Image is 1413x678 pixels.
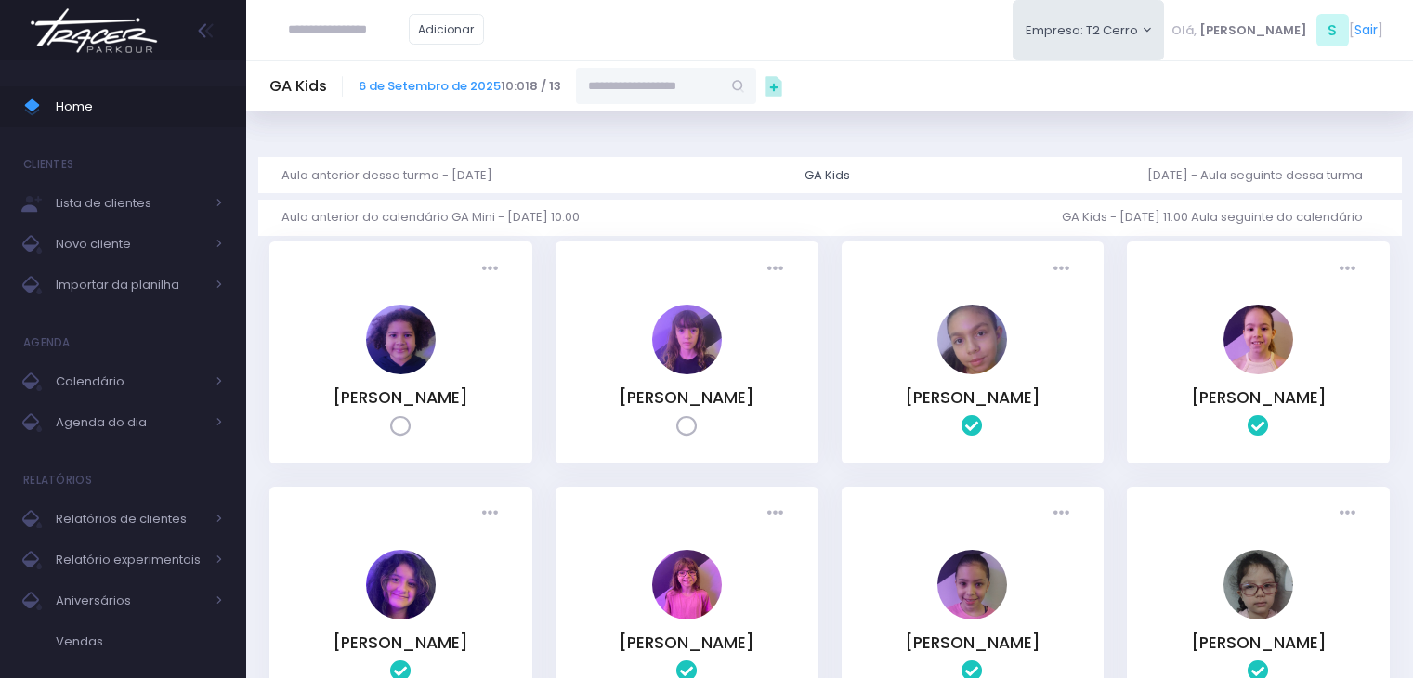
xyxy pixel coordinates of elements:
a: Adicionar [409,14,485,45]
img: Ana Beatriz Xavier Roque [366,305,436,374]
h4: Clientes [23,146,73,183]
span: 10:01 [359,77,561,96]
img: Helena rachkorsky [652,550,722,619]
span: Home [56,95,223,119]
a: [PERSON_NAME] [905,386,1040,409]
a: Alice Borges Ribeiro [937,361,1007,379]
div: [ ] [1164,9,1390,51]
a: Mariana Luísa Nagahori [1223,606,1293,624]
span: Olá, [1171,21,1197,40]
img: Manoella Couto Kersten [937,550,1007,619]
span: Relatórios de clientes [56,507,204,531]
a: Aula anterior dessa turma - [DATE] [281,157,507,193]
span: Vendas [56,630,223,654]
a: [PERSON_NAME] [333,632,468,654]
img: Mariana Luísa Nagahori [1223,550,1293,619]
div: GA Kids [805,166,850,185]
a: Manoella Couto Kersten [937,606,1007,624]
a: [PERSON_NAME] [619,386,754,409]
img: Laura Pinto Ferrari [652,305,722,374]
a: [PERSON_NAME] [905,632,1040,654]
span: Relatório experimentais [56,548,204,572]
span: S [1316,14,1349,46]
span: [PERSON_NAME] [1199,21,1307,40]
a: Brenda Yume Marins Pessoa [366,606,436,624]
a: Aula anterior do calendário GA Mini - [DATE] 10:00 [281,200,595,236]
span: Lista de clientes [56,191,204,215]
span: Importar da planilha [56,273,204,297]
a: Laura Pinto Ferrari [652,361,722,379]
h4: Agenda [23,324,71,361]
strong: 8 / 13 [530,77,561,95]
span: Calendário [56,370,204,394]
a: Sair [1354,20,1378,40]
a: GA Kids - [DATE] 11:00 Aula seguinte do calendário [1062,200,1378,236]
img: Brenda Yume Marins Pessoa [366,550,436,619]
a: Ana Beatriz Xavier Roque [366,361,436,379]
img: Alice Borges Ribeiro [937,305,1007,374]
a: [DATE] - Aula seguinte dessa turma [1147,157,1378,193]
a: [PERSON_NAME] [619,632,754,654]
a: Athena Torres Longhi [1223,361,1293,379]
span: Agenda do dia [56,411,204,435]
a: [PERSON_NAME] [333,386,468,409]
a: Helena rachkorsky [652,606,722,624]
span: Novo cliente [56,232,204,256]
a: 6 de Setembro de 2025 [359,77,501,95]
img: Athena Torres Longhi [1223,305,1293,374]
h4: Relatórios [23,462,92,499]
h5: GA Kids [269,77,327,96]
a: [PERSON_NAME] [1191,632,1327,654]
a: [PERSON_NAME] [1191,386,1327,409]
span: Aniversários [56,589,204,613]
